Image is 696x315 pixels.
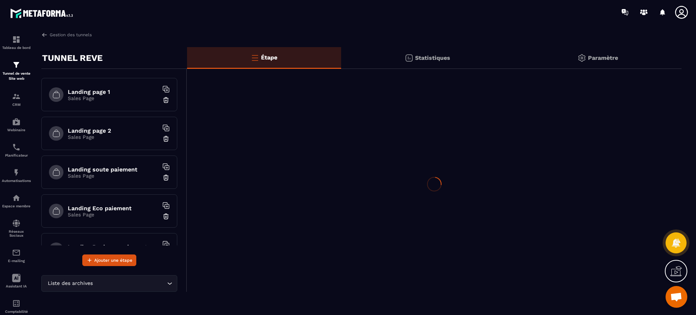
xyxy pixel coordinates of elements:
[415,54,450,61] p: Statistiques
[2,153,31,157] p: Planificateur
[68,173,158,179] p: Sales Page
[2,137,31,163] a: schedulerschedulerPlanificateur
[2,188,31,214] a: automationsautomationsEspace membre
[46,279,94,287] span: Liste des archives
[2,268,31,294] a: Assistant IA
[12,248,21,257] img: email
[162,135,170,142] img: trash
[42,51,103,65] p: TUNNEL REVE
[82,254,136,266] button: Ajouter une étape
[41,32,92,38] a: Gestion des tunnels
[2,284,31,288] p: Assistant IA
[250,53,259,62] img: bars-o.4a397970.svg
[68,212,158,217] p: Sales Page
[68,127,158,134] h6: Landing page 2
[2,243,31,268] a: emailemailE-mailing
[68,244,158,250] h6: Landing Business paiement
[2,229,31,237] p: Réseaux Sociaux
[162,213,170,220] img: trash
[588,54,618,61] p: Paramètre
[2,46,31,50] p: Tableau de bord
[12,219,21,228] img: social-network
[162,174,170,181] img: trash
[12,61,21,69] img: formation
[666,286,687,308] div: Ouvrir le chat
[12,299,21,308] img: accountant
[2,103,31,107] p: CRM
[2,204,31,208] p: Espace membre
[12,117,21,126] img: automations
[577,54,586,62] img: setting-gr.5f69749f.svg
[261,54,277,61] p: Étape
[2,214,31,243] a: social-networksocial-networkRéseaux Sociaux
[12,92,21,101] img: formation
[2,163,31,188] a: automationsautomationsAutomatisations
[68,205,158,212] h6: Landing Eco paiement
[2,259,31,263] p: E-mailing
[2,30,31,55] a: formationformationTableau de bord
[94,279,165,287] input: Search for option
[12,143,21,152] img: scheduler
[41,32,48,38] img: arrow
[405,54,413,62] img: stats.20deebd0.svg
[162,96,170,104] img: trash
[2,87,31,112] a: formationformationCRM
[41,275,177,292] div: Search for option
[2,179,31,183] p: Automatisations
[68,88,158,95] h6: Landing page 1
[2,128,31,132] p: Webinaire
[68,95,158,101] p: Sales Page
[12,35,21,44] img: formation
[68,166,158,173] h6: Landing soute paiement
[2,112,31,137] a: automationsautomationsWebinaire
[12,194,21,202] img: automations
[2,71,31,81] p: Tunnel de vente Site web
[2,310,31,314] p: Comptabilité
[68,134,158,140] p: Sales Page
[2,55,31,87] a: formationformationTunnel de vente Site web
[12,168,21,177] img: automations
[10,7,75,20] img: logo
[94,257,132,264] span: Ajouter une étape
